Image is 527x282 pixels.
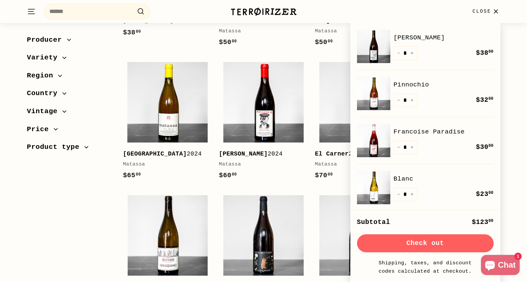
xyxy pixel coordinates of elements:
[315,172,333,179] span: $70
[315,27,398,35] div: Matassa
[407,46,417,60] button: Increase item quantity by one
[27,88,63,99] span: Country
[123,161,206,169] div: Matassa
[123,172,141,179] span: $65
[407,140,417,154] button: Increase item quantity by one
[315,38,333,46] span: $50
[136,172,141,177] sup: 00
[315,8,371,24] b: Coume de l'Olla Rouge
[394,174,494,184] a: Blanc
[472,217,493,228] div: $123
[488,191,493,195] sup: 00
[219,161,302,169] div: Matassa
[219,172,237,179] span: $60
[123,58,212,188] a: [GEOGRAPHIC_DATA]2024Matassa
[27,104,112,122] button: Vintage
[219,8,275,24] b: Coume de l'Olla Blanc
[394,127,494,137] a: Francoise Paradise
[488,144,493,148] sup: 00
[488,49,493,54] sup: 00
[328,172,333,177] sup: 00
[315,151,349,157] b: El Carner
[394,188,404,201] button: Reduce item quantity by one
[377,259,474,275] small: Shipping, taxes, and discount codes calculated at checkout.
[219,38,237,46] span: $50
[27,51,112,69] button: Variety
[357,124,390,157] img: Francoise Paradise
[315,58,404,188] a: El Carner2024Matassa
[27,124,54,135] span: Price
[394,80,494,90] a: Pinnochio
[27,122,112,140] button: Price
[232,172,237,177] sup: 00
[357,77,390,110] img: Pinnochio
[476,96,494,104] span: $32
[232,39,237,44] sup: 00
[394,140,404,154] button: Reduce item quantity by one
[407,188,417,201] button: Increase item quantity by one
[476,143,494,151] span: $30
[27,34,67,46] span: Producer
[219,27,302,35] div: Matassa
[328,39,333,44] sup: 00
[488,219,493,223] sup: 00
[394,33,494,43] a: [PERSON_NAME]
[357,171,390,204] img: Blanc
[219,149,302,159] div: 2024
[27,140,112,158] button: Product type
[136,29,141,34] sup: 00
[27,33,112,51] button: Producer
[219,151,268,157] b: [PERSON_NAME]
[219,58,308,188] a: [PERSON_NAME]2024Matassa
[357,30,390,63] img: Marie Rose
[394,46,404,60] button: Reduce item quantity by one
[479,255,522,277] inbox-online-store-chat: Shopify online store chat
[472,8,491,15] span: Close
[468,2,504,21] button: Close
[476,49,494,57] span: $38
[488,96,493,101] sup: 00
[357,234,494,252] button: Check out
[123,149,206,159] div: 2024
[476,190,494,198] span: $23
[315,161,398,169] div: Matassa
[315,149,398,159] div: 2024
[27,68,112,86] button: Region
[27,86,112,104] button: Country
[27,142,85,153] span: Product type
[407,93,417,107] button: Increase item quantity by one
[123,29,141,36] span: $38
[357,217,390,228] div: Subtotal
[394,93,404,107] button: Reduce item quantity by one
[27,52,63,64] span: Variety
[27,106,63,117] span: Vintage
[27,70,58,81] span: Region
[123,151,187,157] b: [GEOGRAPHIC_DATA]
